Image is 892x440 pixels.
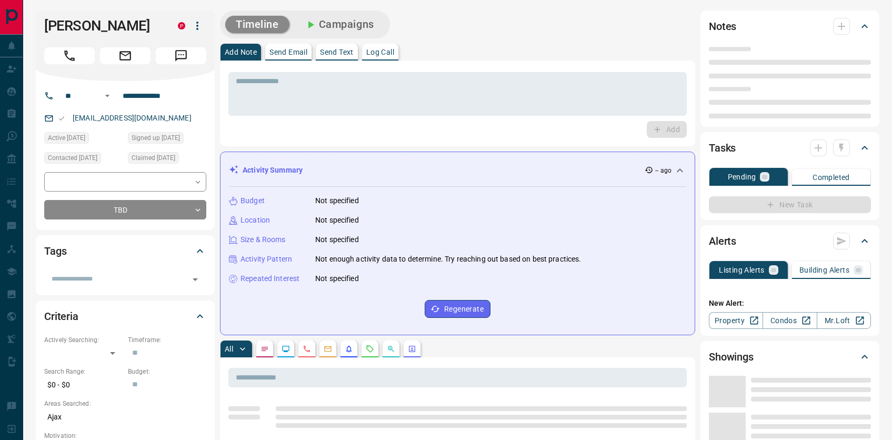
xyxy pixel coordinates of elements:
[100,47,151,64] span: Email
[132,153,175,163] span: Claimed [DATE]
[44,367,123,376] p: Search Range:
[345,345,353,353] svg: Listing Alerts
[709,298,871,309] p: New Alert:
[408,345,416,353] svg: Agent Actions
[709,233,736,249] h2: Alerts
[817,312,871,329] a: Mr.Loft
[178,22,185,29] div: property.ca
[240,195,265,206] p: Budget
[44,376,123,394] p: $0 - $0
[44,152,123,167] div: Tue Jun 17 2025
[44,238,206,264] div: Tags
[128,367,206,376] p: Budget:
[320,48,354,56] p: Send Text
[709,18,736,35] h2: Notes
[44,399,206,408] p: Areas Searched:
[269,48,307,56] p: Send Email
[315,273,359,284] p: Not specified
[48,153,97,163] span: Contacted [DATE]
[728,173,756,181] p: Pending
[73,114,192,122] a: [EMAIL_ADDRESS][DOMAIN_NAME]
[58,115,65,122] svg: Email Valid
[44,335,123,345] p: Actively Searching:
[128,132,206,147] div: Tue Jun 17 2025
[709,139,736,156] h2: Tasks
[709,344,871,369] div: Showings
[225,16,289,33] button: Timeline
[44,17,162,34] h1: [PERSON_NAME]
[655,166,671,175] p: -- ago
[132,133,180,143] span: Signed up [DATE]
[315,195,359,206] p: Not specified
[243,165,303,176] p: Activity Summary
[294,16,385,33] button: Campaigns
[282,345,290,353] svg: Lead Browsing Activity
[709,312,763,329] a: Property
[425,300,490,318] button: Regenerate
[763,312,817,329] a: Condos
[188,272,203,287] button: Open
[225,345,233,353] p: All
[229,161,686,180] div: Activity Summary-- ago
[240,234,286,245] p: Size & Rooms
[44,132,123,147] div: Tue Jun 17 2025
[101,89,114,102] button: Open
[366,345,374,353] svg: Requests
[260,345,269,353] svg: Notes
[44,200,206,219] div: TBD
[315,234,359,245] p: Not specified
[44,304,206,329] div: Criteria
[315,254,582,265] p: Not enough activity data to determine. Try reaching out based on best practices.
[813,174,850,181] p: Completed
[719,266,765,274] p: Listing Alerts
[240,215,270,226] p: Location
[48,133,85,143] span: Active [DATE]
[128,335,206,345] p: Timeframe:
[240,273,299,284] p: Repeated Interest
[225,48,257,56] p: Add Note
[324,345,332,353] svg: Emails
[44,243,66,259] h2: Tags
[44,47,95,64] span: Call
[709,228,871,254] div: Alerts
[709,14,871,39] div: Notes
[387,345,395,353] svg: Opportunities
[799,266,849,274] p: Building Alerts
[315,215,359,226] p: Not specified
[709,135,871,161] div: Tasks
[156,47,206,64] span: Message
[44,308,78,325] h2: Criteria
[303,345,311,353] svg: Calls
[128,152,206,167] div: Tue Jun 17 2025
[240,254,292,265] p: Activity Pattern
[709,348,754,365] h2: Showings
[366,48,394,56] p: Log Call
[44,408,206,426] p: Ajax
